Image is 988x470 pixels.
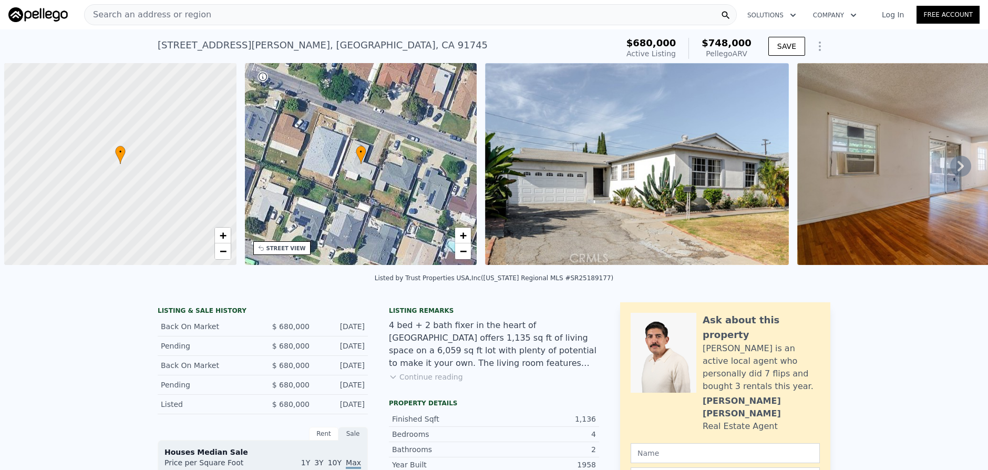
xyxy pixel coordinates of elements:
span: $ 680,000 [272,361,310,370]
div: Finished Sqft [392,414,494,424]
span: − [460,244,467,258]
div: Real Estate Agent [703,420,778,433]
div: Rent [309,427,338,441]
a: Zoom in [215,228,231,243]
div: • [356,146,366,164]
div: [STREET_ADDRESS][PERSON_NAME] , [GEOGRAPHIC_DATA] , CA 91745 [158,38,488,53]
div: Sale [338,427,368,441]
div: Houses Median Sale [164,447,361,457]
span: 10Y [328,458,342,467]
div: Back On Market [161,360,254,371]
span: $748,000 [702,37,752,48]
div: LISTING & SALE HISTORY [158,306,368,317]
a: Zoom in [455,228,471,243]
div: 1958 [494,459,596,470]
div: 4 bed + 2 bath fixer in the heart of [GEOGRAPHIC_DATA] offers 1,135 sq ft of living space on a 6,... [389,319,599,370]
a: Log In [869,9,917,20]
span: 3Y [314,458,323,467]
span: $ 680,000 [272,400,310,408]
span: Active Listing [626,49,676,58]
span: Search an address or region [85,8,211,21]
div: [DATE] [318,341,365,351]
button: Show Options [809,36,830,57]
div: Listing remarks [389,306,599,315]
div: Year Built [392,459,494,470]
a: Free Account [917,6,980,24]
div: Bedrooms [392,429,494,440]
div: Pellego ARV [702,48,752,59]
span: $ 680,000 [272,322,310,331]
div: STREET VIEW [266,244,306,252]
div: Ask about this property [703,313,820,342]
div: [DATE] [318,321,365,332]
img: Pellego [8,7,68,22]
button: Continue reading [389,372,463,382]
div: Listed by Trust Properties USA,Inc ([US_STATE] Regional MLS #SR25189177) [375,274,613,282]
span: + [460,229,467,242]
div: 4 [494,429,596,440]
div: [DATE] [318,380,365,390]
div: Pending [161,380,254,390]
img: Sale: 167550507 Parcel: 45838868 [485,63,789,265]
div: [DATE] [318,360,365,371]
div: [PERSON_NAME] [PERSON_NAME] [703,395,820,420]
button: Company [805,6,865,25]
button: SAVE [768,37,805,56]
div: Listed [161,399,254,410]
a: Zoom out [455,243,471,259]
button: Solutions [739,6,805,25]
input: Name [631,443,820,463]
span: + [219,229,226,242]
span: • [356,147,366,157]
div: • [115,146,126,164]
div: [DATE] [318,399,365,410]
div: 1,136 [494,414,596,424]
div: [PERSON_NAME] is an active local agent who personally did 7 flips and bought 3 rentals this year. [703,342,820,393]
span: Max [346,458,361,469]
span: • [115,147,126,157]
div: 2 [494,444,596,455]
span: 1Y [301,458,310,467]
div: Pending [161,341,254,351]
div: Property details [389,399,599,407]
div: Bathrooms [392,444,494,455]
span: $680,000 [626,37,676,48]
span: $ 680,000 [272,342,310,350]
a: Zoom out [215,243,231,259]
div: Back On Market [161,321,254,332]
span: $ 680,000 [272,381,310,389]
span: − [219,244,226,258]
